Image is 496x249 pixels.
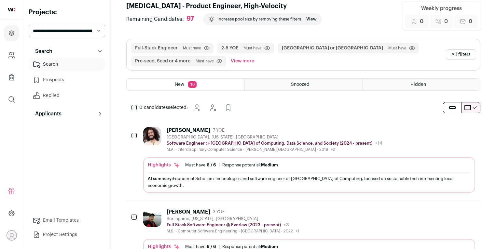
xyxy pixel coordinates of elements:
[388,46,406,51] span: Must have
[420,18,423,25] span: 0
[8,8,15,11] img: wellfound-shorthand-0d5821cbd27db2630d0214b213865d53afaa358527fdda9d0ea32b1df1b89c2c.svg
[306,17,317,22] a: View
[139,104,188,111] span: selected:
[126,15,184,23] span: Remaining Candidates:
[245,79,362,90] a: Snoozed
[282,45,383,51] button: [GEOGRAPHIC_DATA] or [GEOGRAPHIC_DATA]
[29,58,105,71] a: Search
[29,107,105,120] button: Applicants
[167,209,210,215] div: [PERSON_NAME]
[7,230,17,241] button: Open dropdown
[148,162,180,168] div: Highlights
[291,82,310,87] span: Snoozed
[469,18,472,25] span: 0
[261,244,278,249] span: Medium
[207,163,216,167] span: 6 / 6
[410,82,426,87] span: Hidden
[148,177,173,181] span: AI summary:
[261,163,278,167] span: Medium
[143,209,161,227] img: 68398f068bddf4144cbcbabca10c069205b8599c6f0d3266305b82fbb9b2086e
[444,18,448,25] span: 0
[167,127,210,134] div: [PERSON_NAME]
[126,2,322,11] h1: [MEDICAL_DATA] - Product Engineer, High-Velocity
[167,141,372,146] p: Software Engineer @ [GEOGRAPHIC_DATA] of Computing, Data Science, and Society (2024 - present)
[4,25,19,41] a: Projects
[167,229,299,234] div: M.S. - Computer Software Engineering - [GEOGRAPHIC_DATA] - 2022
[185,163,278,168] ul: |
[217,17,301,22] p: Increase pool size by removing these filters
[29,8,105,17] h2: Projects:
[167,147,382,152] div: M.A. - Interdiscplinary Computer Science - [PERSON_NAME][GEOGRAPHIC_DATA] - 2019
[221,45,238,51] button: 2-8 YOE
[229,56,255,66] button: View more
[139,105,168,110] span: 0 candidates
[296,229,299,233] span: +1
[207,244,216,249] span: 6 / 6
[421,5,462,12] div: Weekly progress
[446,49,476,60] button: All filters
[175,82,184,87] span: New
[213,209,225,215] span: 3 YOE
[148,175,471,189] div: Founder of Scholium Technologies and software engineer at [GEOGRAPHIC_DATA] of Computing, focused...
[31,47,52,55] p: Search
[213,128,224,133] span: 7 YOE
[186,15,194,23] div: 97
[4,47,19,63] a: Company and ATS Settings
[29,228,105,241] a: Project Settings
[167,222,281,228] p: Full Stack Software Engineer @ Everlaw (2023 - present)
[331,148,335,151] span: +2
[29,89,105,102] a: Replied
[135,45,178,51] button: Full-Stack Engineer
[243,46,262,51] span: Must have
[283,223,289,227] span: +3
[167,135,382,140] div: [GEOGRAPHIC_DATA], [US_STATE], [GEOGRAPHIC_DATA]
[183,46,201,51] span: Must have
[196,59,214,64] span: Must have
[375,141,382,146] span: +14
[29,73,105,86] a: Prospects
[29,214,105,227] a: Email Templates
[29,45,105,58] button: Search
[143,127,475,193] a: [PERSON_NAME] 7 YOE [GEOGRAPHIC_DATA], [US_STATE], [GEOGRAPHIC_DATA] Software Engineer @ [GEOGRAP...
[135,58,190,64] button: Pre-seed, Seed or 4 more
[363,79,480,90] a: Hidden
[143,127,161,145] img: d5f08f1045af21184a2ae5b844fdb37ec385cfc30d5ada9a985be491fbc5a79f.jpg
[31,110,62,118] p: Applicants
[167,216,299,221] div: Burlingame, [US_STATE], [GEOGRAPHIC_DATA]
[188,81,197,88] span: 10
[185,163,216,168] div: Must have:
[222,163,278,168] div: Response potential:
[4,70,19,85] a: Company Lists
